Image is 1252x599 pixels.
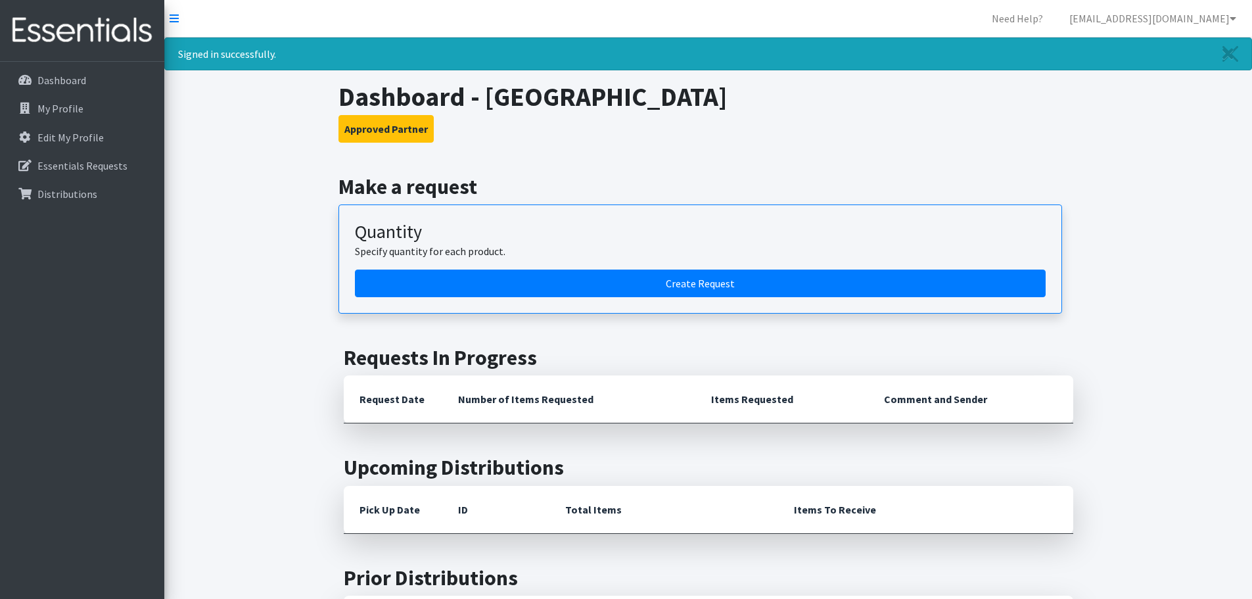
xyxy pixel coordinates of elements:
[344,375,442,423] th: Request Date
[37,131,104,144] p: Edit My Profile
[5,95,159,122] a: My Profile
[37,74,86,87] p: Dashboard
[338,81,1078,112] h1: Dashboard - [GEOGRAPHIC_DATA]
[37,187,97,201] p: Distributions
[981,5,1054,32] a: Need Help?
[5,181,159,207] a: Distributions
[5,9,159,53] img: HumanEssentials
[442,486,549,534] th: ID
[5,153,159,179] a: Essentials Requests
[695,375,868,423] th: Items Requested
[868,375,1073,423] th: Comment and Sender
[338,115,434,143] button: Approved Partner
[344,345,1073,370] h2: Requests In Progress
[778,486,1073,534] th: Items To Receive
[344,455,1073,480] h2: Upcoming Distributions
[164,37,1252,70] div: Signed in successfully.
[355,221,1046,243] h3: Quantity
[1059,5,1247,32] a: [EMAIL_ADDRESS][DOMAIN_NAME]
[355,270,1046,297] a: Create a request by quantity
[344,486,442,534] th: Pick Up Date
[344,565,1073,590] h2: Prior Distributions
[338,174,1078,199] h2: Make a request
[37,102,83,115] p: My Profile
[1209,38,1251,70] a: Close
[5,124,159,151] a: Edit My Profile
[37,159,128,172] p: Essentials Requests
[355,243,1046,259] p: Specify quantity for each product.
[442,375,696,423] th: Number of Items Requested
[5,67,159,93] a: Dashboard
[549,486,778,534] th: Total Items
